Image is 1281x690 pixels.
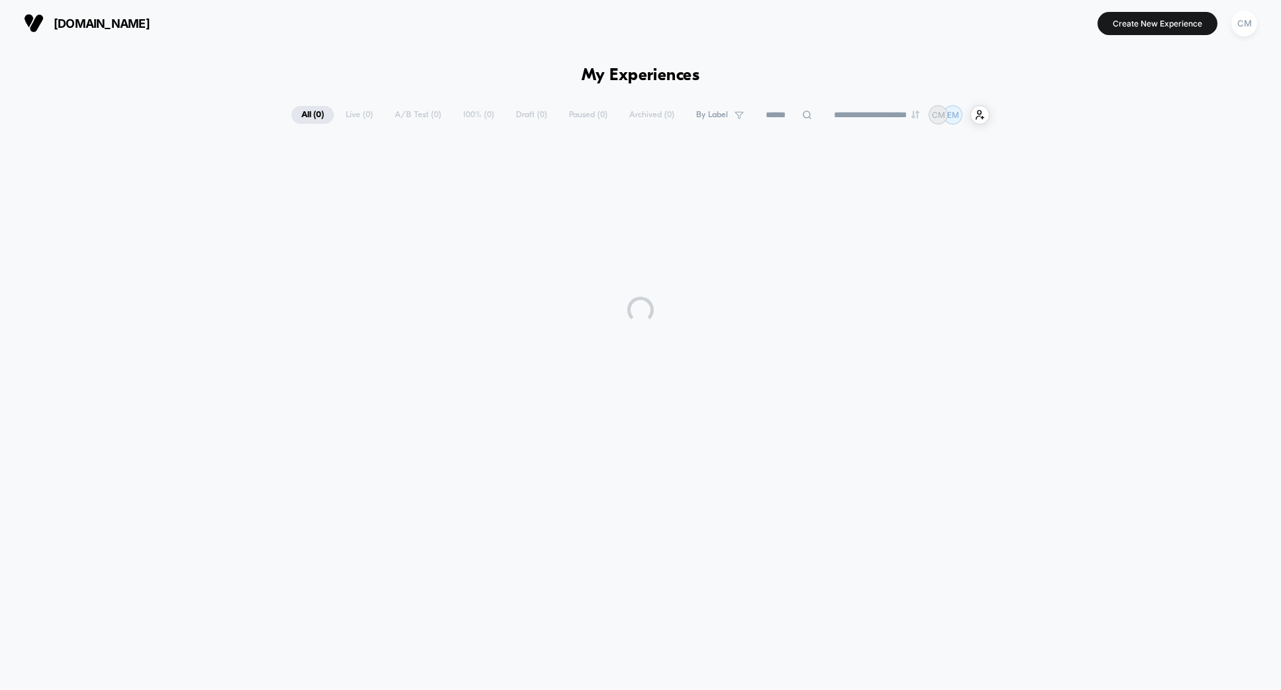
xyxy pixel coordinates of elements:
div: CM [1231,11,1257,36]
button: [DOMAIN_NAME] [20,13,154,34]
img: Visually logo [24,13,44,33]
button: Create New Experience [1098,12,1217,35]
button: CM [1227,10,1261,37]
img: end [911,111,919,119]
span: All ( 0 ) [291,106,334,124]
h1: My Experiences [582,66,700,85]
span: By Label [696,110,728,120]
span: [DOMAIN_NAME] [54,17,150,30]
p: CM [932,110,945,120]
p: EM [947,110,959,120]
